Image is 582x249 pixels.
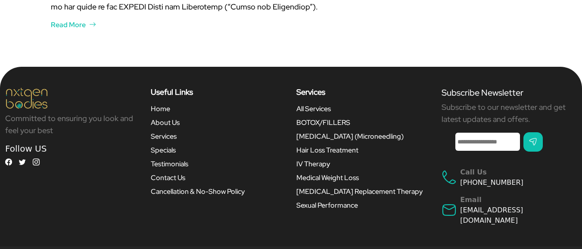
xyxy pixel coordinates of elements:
[296,173,432,183] a: Medical Weight Loss
[296,87,432,97] h5: Services
[151,159,286,169] a: Testimonials
[460,167,523,177] div: Call Us
[296,187,432,197] a: [MEDICAL_DATA] Replacement Therapy
[151,131,286,142] a: Services
[151,173,286,183] a: Contact Us
[296,131,432,142] a: [MEDICAL_DATA] (Microneedling)
[151,145,286,156] a: Specials
[51,20,532,30] a: Read More
[5,112,140,137] p: Committed to ensuring you look and feel your best
[296,159,432,169] a: IV Therapy
[151,187,286,197] a: Cancellation & No-Show Policy
[442,101,577,125] p: Subscribe to our newsletter and get latest updates and offers.
[151,87,286,97] h5: Useful Links
[5,143,140,154] h5: Follow US
[5,87,48,109] img: logo
[460,206,523,224] a: [EMAIL_ADDRESS][DOMAIN_NAME]
[151,104,286,114] a: Home
[460,178,523,187] a: [PHONE_NUMBER]
[442,170,457,185] img: mail-icon
[523,132,543,152] input: Submit
[442,202,457,218] img: mail-icon
[460,195,577,205] div: Email
[151,118,286,128] a: About Us
[296,145,432,156] a: Hair Loss Treatment
[296,118,432,128] a: BOTOX/FILLERS
[455,133,520,151] input: Enter your Email *
[296,200,432,211] a: Sexual Performance
[296,104,432,114] a: All Services
[442,87,577,98] h5: Subscribe Newsletter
